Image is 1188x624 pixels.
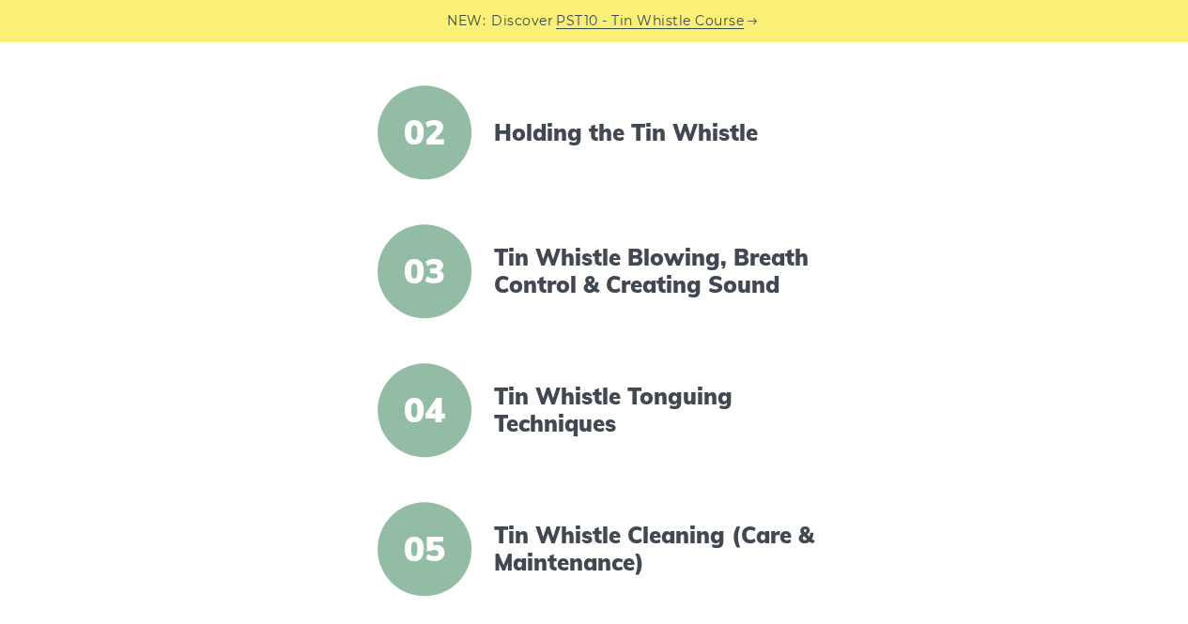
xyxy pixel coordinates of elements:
a: Tin Whistle Tonguing Techniques [494,383,817,437]
a: Tin Whistle Cleaning (Care & Maintenance) [494,522,817,576]
a: Holding the Tin Whistle [494,119,817,146]
span: 02 [378,85,471,179]
span: 05 [378,502,471,596]
span: 04 [378,363,471,457]
a: Tin Whistle Blowing, Breath Control & Creating Sound [494,244,817,298]
span: NEW: [447,10,486,32]
span: Discover [491,10,553,32]
a: PST10 - Tin Whistle Course [556,10,744,32]
span: 03 [378,224,471,318]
